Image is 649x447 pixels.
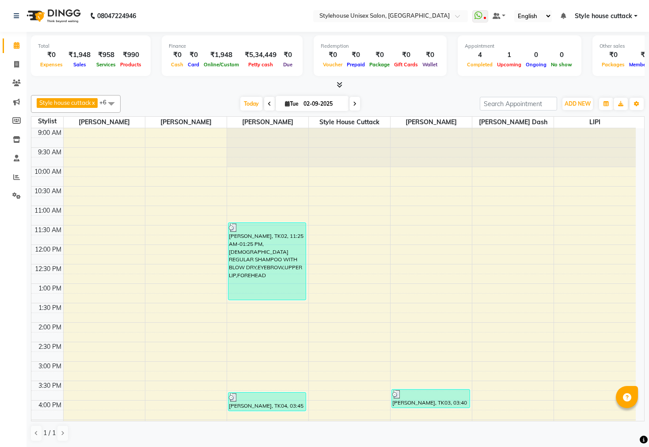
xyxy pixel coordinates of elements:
[23,4,83,28] img: logo
[240,97,262,111] span: Today
[169,42,296,50] div: Finance
[524,61,549,68] span: Ongoing
[201,50,241,60] div: ₹1,948
[524,50,549,60] div: 0
[321,61,345,68] span: Voucher
[39,99,91,106] span: Style house cuttack
[391,117,472,128] span: [PERSON_NAME]
[43,428,56,438] span: 1 / 1
[392,390,470,408] div: [PERSON_NAME], TK03, 03:40 PM-04:10 PM, MEN'S [PERSON_NAME] Styling
[227,117,308,128] span: [PERSON_NAME]
[71,61,88,68] span: Sales
[309,117,390,128] span: Style house cuttack
[186,50,201,60] div: ₹0
[367,50,392,60] div: ₹0
[33,187,63,196] div: 10:30 AM
[33,206,63,215] div: 11:00 AM
[91,99,95,106] a: x
[169,61,186,68] span: Cash
[554,117,636,128] span: LIPI
[549,61,574,68] span: No show
[65,50,94,60] div: ₹1,948
[367,61,392,68] span: Package
[420,61,440,68] span: Wallet
[392,61,420,68] span: Gift Cards
[345,61,367,68] span: Prepaid
[465,61,495,68] span: Completed
[37,381,63,390] div: 3:30 PM
[33,225,63,235] div: 11:30 AM
[280,50,296,60] div: ₹0
[38,42,144,50] div: Total
[549,50,574,60] div: 0
[37,362,63,371] div: 3:00 PM
[480,97,557,111] input: Search Appointment
[420,50,440,60] div: ₹0
[241,50,280,60] div: ₹5,34,449
[565,100,591,107] span: ADD NEW
[600,61,627,68] span: Packages
[201,61,241,68] span: Online/Custom
[495,50,524,60] div: 1
[301,97,345,111] input: 2025-09-02
[472,117,554,128] span: [PERSON_NAME] Dash
[246,61,275,68] span: Petty cash
[600,50,627,60] div: ₹0
[37,284,63,293] div: 1:00 PM
[228,393,306,411] div: [PERSON_NAME], TK04, 03:45 PM-04:15 PM, EYEBROW
[465,42,574,50] div: Appointment
[37,420,63,429] div: 4:30 PM
[575,11,632,21] span: Style house cuttack
[118,50,144,60] div: ₹990
[36,128,63,138] div: 9:00 AM
[33,167,63,176] div: 10:00 AM
[612,412,640,438] iframe: chat widget
[345,50,367,60] div: ₹0
[281,61,295,68] span: Due
[228,223,306,300] div: [PERSON_NAME], TK02, 11:25 AM-01:25 PM, [DEMOGRAPHIC_DATA] REGULAR SHAMPOO WITH BLOW DRY,EYEBROW,...
[37,401,63,410] div: 4:00 PM
[37,342,63,351] div: 2:30 PM
[37,323,63,332] div: 2:00 PM
[36,148,63,157] div: 9:30 AM
[186,61,201,68] span: Card
[283,100,301,107] span: Tue
[38,61,65,68] span: Expenses
[99,99,113,106] span: +6
[145,117,227,128] span: [PERSON_NAME]
[118,61,144,68] span: Products
[94,61,118,68] span: Services
[64,117,145,128] span: [PERSON_NAME]
[321,50,345,60] div: ₹0
[495,61,524,68] span: Upcoming
[37,303,63,313] div: 1:30 PM
[169,50,186,60] div: ₹0
[465,50,495,60] div: 4
[94,50,118,60] div: ₹958
[97,4,136,28] b: 08047224946
[31,117,63,126] div: Stylist
[33,264,63,274] div: 12:30 PM
[392,50,420,60] div: ₹0
[33,245,63,254] div: 12:00 PM
[562,98,593,110] button: ADD NEW
[321,42,440,50] div: Redemption
[38,50,65,60] div: ₹0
